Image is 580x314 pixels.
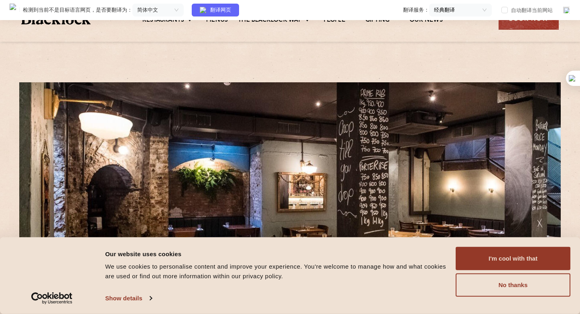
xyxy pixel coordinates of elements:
a: People [324,16,345,25]
div: Our website uses cookies [105,249,446,259]
button: I'm cool with that [456,247,570,270]
a: Our News [410,16,443,25]
button: No thanks [456,273,570,297]
div: We use cookies to personalise content and improve your experience. You're welcome to manage how a... [105,262,446,281]
a: Menus [206,16,228,25]
a: Restaurants [142,16,184,25]
a: Show details [105,292,152,304]
a: The Blacklock Way [238,16,301,25]
a: Gifting [365,16,389,25]
a: Usercentrics Cookiebot - opens in a new window [17,292,87,304]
